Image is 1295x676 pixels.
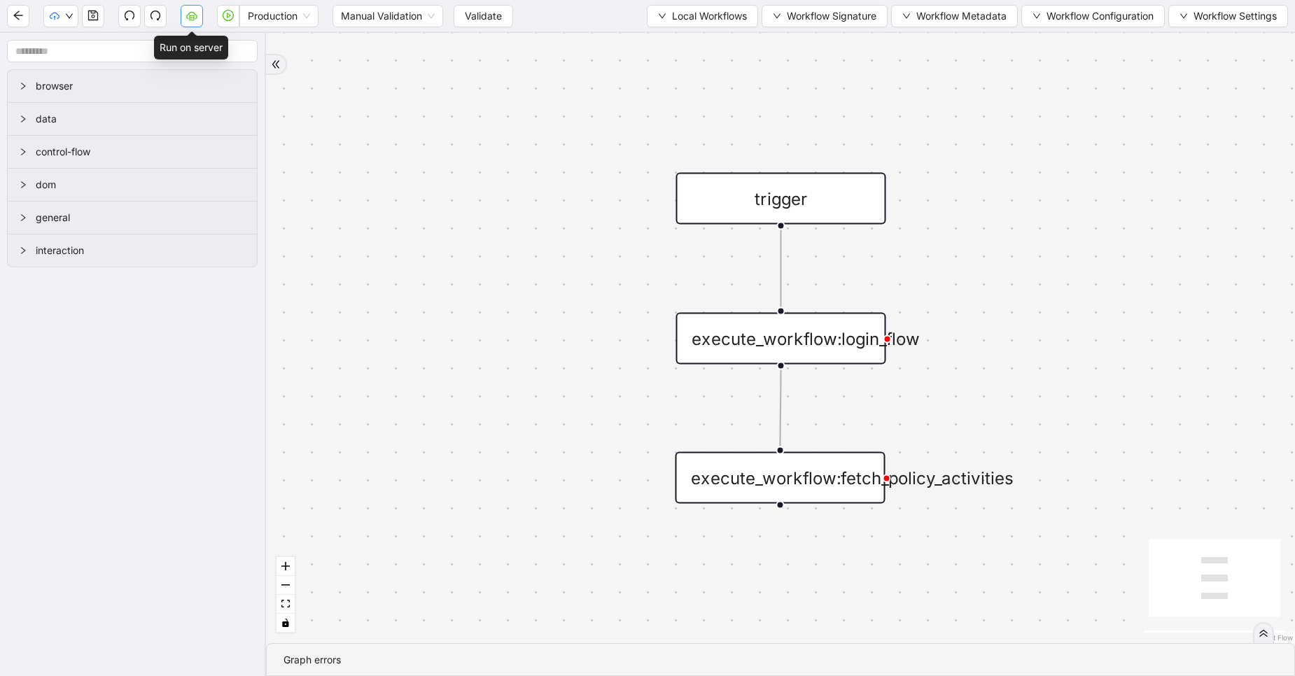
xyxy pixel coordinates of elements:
[8,169,257,201] div: dom
[1259,628,1268,638] span: double-right
[1168,5,1288,27] button: downWorkflow Settings
[675,452,885,504] div: execute_workflow:fetch_policy_activities
[150,10,161,21] span: redo
[465,8,502,24] span: Validate
[248,6,310,27] span: Production
[787,8,876,24] span: Workflow Signature
[1256,633,1293,642] a: React Flow attribution
[658,12,666,20] span: down
[87,10,99,21] span: save
[7,5,29,27] button: arrow-left
[1021,5,1165,27] button: downWorkflow Configuration
[1046,8,1154,24] span: Workflow Configuration
[647,5,758,27] button: downLocal Workflows
[1193,8,1277,24] span: Workflow Settings
[276,595,295,614] button: fit view
[8,70,257,102] div: browser
[676,173,886,225] div: trigger
[1179,12,1188,20] span: down
[8,136,257,168] div: control-flow
[276,614,295,633] button: toggle interactivity
[675,452,885,504] div: execute_workflow:fetch_policy_activitiesplus-circle
[762,5,888,27] button: downWorkflow Signature
[65,12,73,20] span: down
[902,12,911,20] span: down
[36,111,246,127] span: data
[8,202,257,234] div: general
[186,10,197,21] span: cloud-server
[144,5,167,27] button: redo
[8,234,257,267] div: interaction
[36,243,246,258] span: interaction
[454,5,513,27] button: Validate
[276,576,295,595] button: zoom out
[43,5,78,27] button: cloud-uploaddown
[1032,12,1041,20] span: down
[124,10,135,21] span: undo
[82,5,104,27] button: save
[36,78,246,94] span: browser
[276,557,295,576] button: zoom in
[271,59,281,69] span: double-right
[8,103,257,135] div: data
[676,313,886,365] div: execute_workflow:login_flow
[154,36,228,59] div: Run on server
[19,115,27,123] span: right
[217,5,239,27] button: play-circle
[19,181,27,189] span: right
[36,210,246,225] span: general
[773,12,781,20] span: down
[118,5,141,27] button: undo
[891,5,1018,27] button: downWorkflow Metadata
[763,525,798,560] span: plus-circle
[223,10,234,21] span: play-circle
[341,6,435,27] span: Manual Validation
[181,5,203,27] button: cloud-server
[916,8,1007,24] span: Workflow Metadata
[672,8,747,24] span: Local Workflows
[50,11,59,21] span: cloud-upload
[36,177,246,192] span: dom
[19,148,27,156] span: right
[19,82,27,90] span: right
[19,246,27,255] span: right
[19,213,27,222] span: right
[36,144,246,160] span: control-flow
[13,10,24,21] span: arrow-left
[283,652,1277,668] div: Graph errors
